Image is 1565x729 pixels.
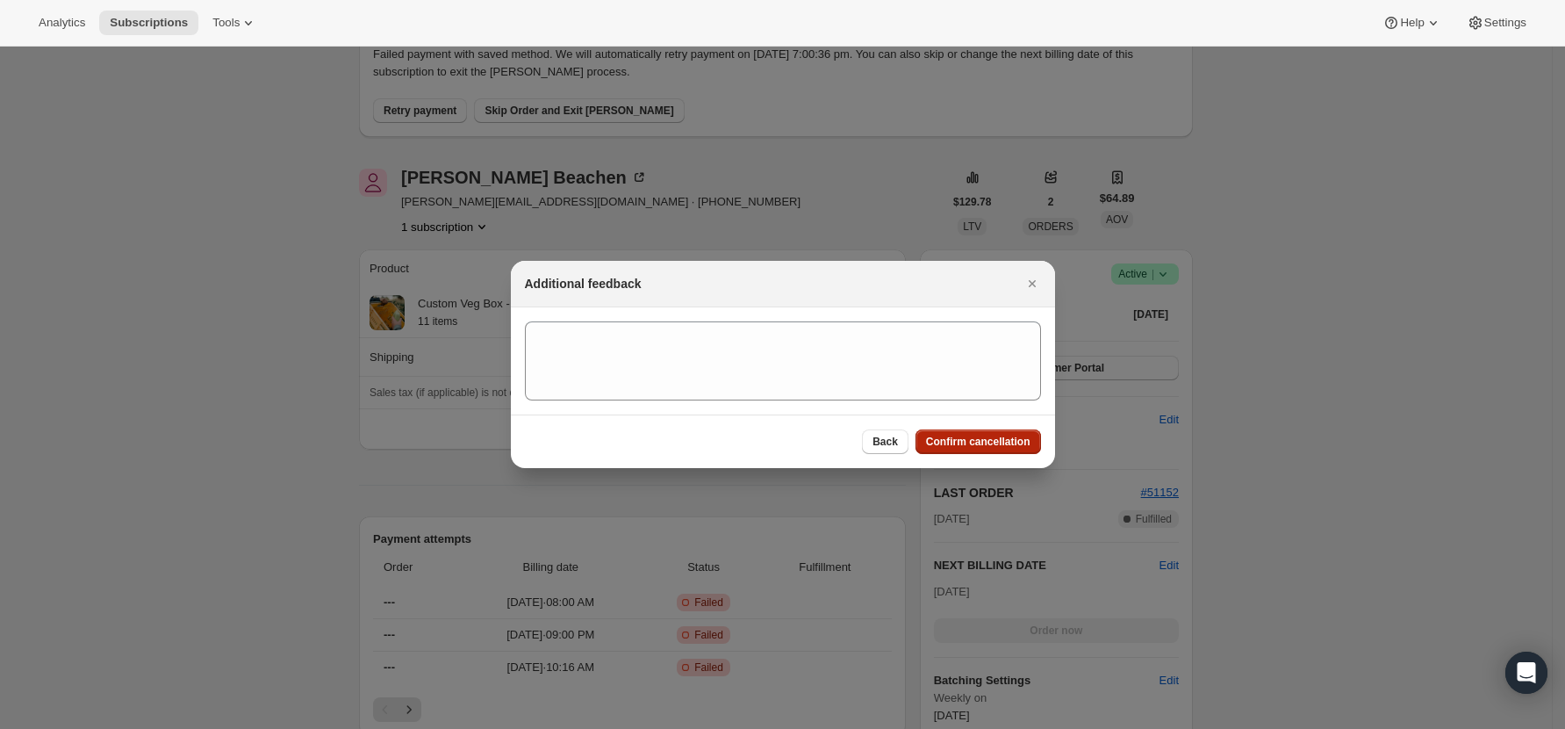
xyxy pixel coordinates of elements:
button: Help [1372,11,1452,35]
span: Subscriptions [110,16,188,30]
span: Settings [1484,16,1526,30]
button: Back [862,429,908,454]
button: Analytics [28,11,96,35]
button: Close [1020,271,1045,296]
div: Open Intercom Messenger [1505,652,1547,694]
span: Back [872,435,898,449]
span: Confirm cancellation [926,435,1030,449]
h2: Additional feedback [525,275,642,292]
button: Tools [202,11,268,35]
button: Confirm cancellation [915,429,1041,454]
span: Tools [212,16,240,30]
button: Settings [1456,11,1537,35]
span: Help [1400,16,1424,30]
span: Analytics [39,16,85,30]
button: Subscriptions [99,11,198,35]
